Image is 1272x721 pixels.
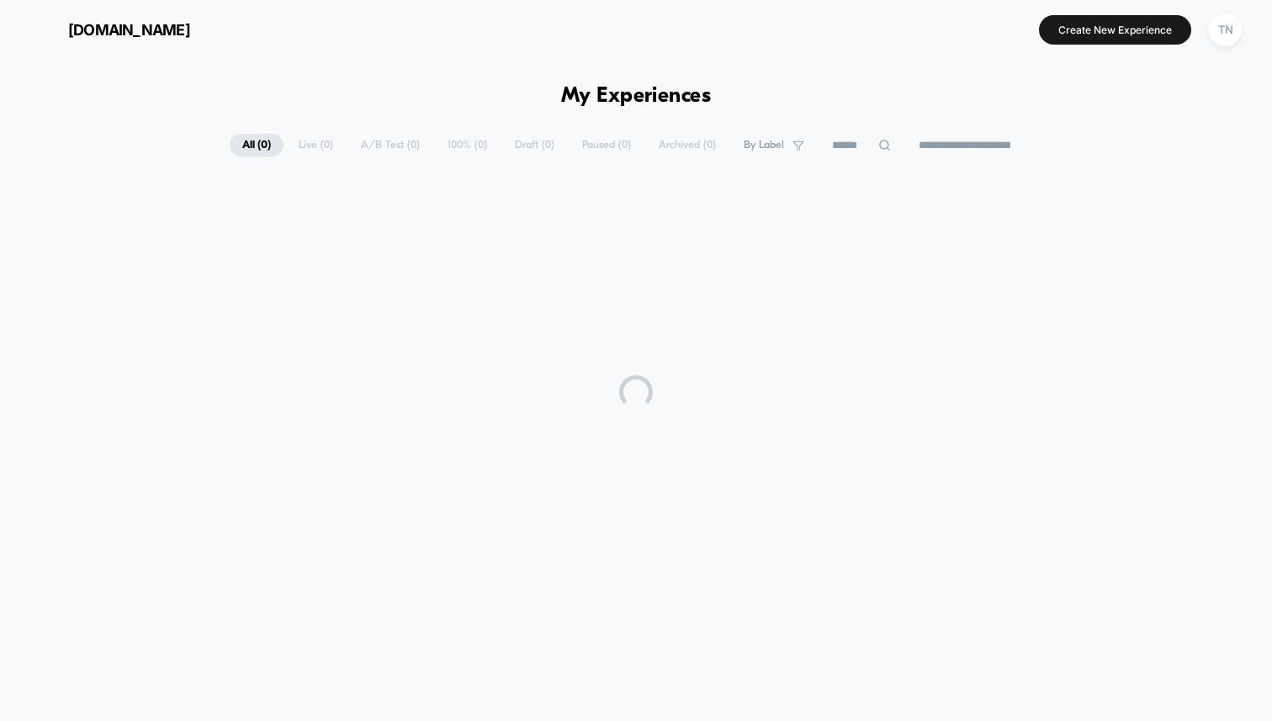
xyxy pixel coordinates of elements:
button: Create New Experience [1039,15,1191,45]
h1: My Experiences [561,84,712,109]
span: All ( 0 ) [230,134,284,156]
span: [DOMAIN_NAME] [68,21,190,39]
div: TN [1209,13,1242,46]
button: TN [1204,13,1247,47]
button: [DOMAIN_NAME] [25,16,195,43]
span: By Label [744,139,784,151]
